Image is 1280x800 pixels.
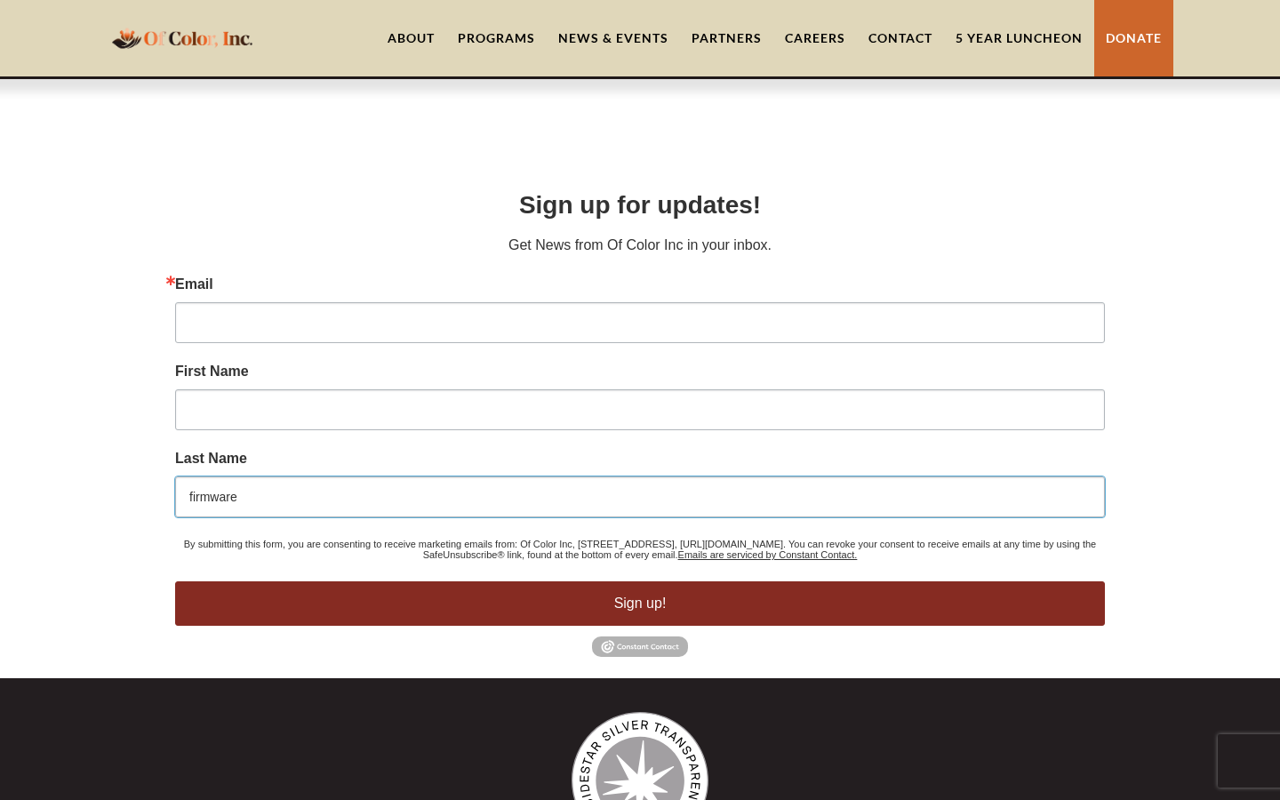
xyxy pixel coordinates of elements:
label: Email [175,277,1105,292]
a: home [107,17,258,59]
label: First Name [175,364,1105,379]
a: Emails are serviced by Constant Contact. [678,549,858,560]
p: By submitting this form, you are consenting to receive marketing emails from: Of Color Inc, [STRE... [175,539,1105,560]
div: Programs [458,29,535,47]
button: Sign up! [175,581,1105,626]
h2: Sign up for updates! [175,187,1105,224]
label: Last Name [175,452,1105,466]
p: Get News from Of Color Inc in your inbox. [175,235,1105,256]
